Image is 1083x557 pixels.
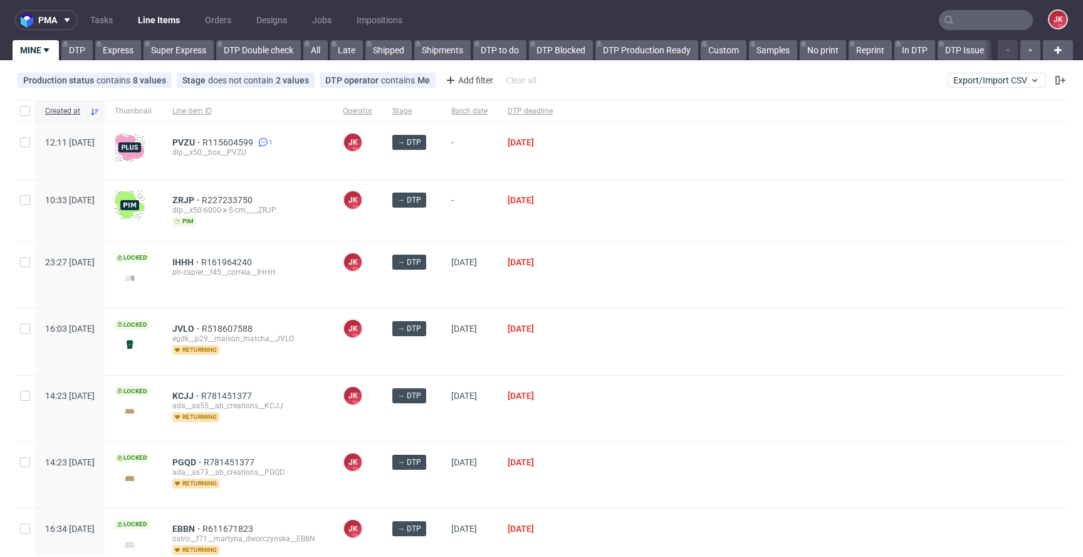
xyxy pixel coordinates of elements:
[172,106,323,117] span: Line item ID
[508,457,534,467] span: [DATE]
[21,13,38,28] img: logo
[701,40,746,60] a: Custom
[849,40,892,60] a: Reprint
[45,195,95,205] span: 10:33 [DATE]
[172,467,323,477] div: ada__as73__ab_creations__PGQD
[115,320,150,330] span: Locked
[344,387,362,405] figcaption: JK
[115,403,145,420] img: version_two_editor_design
[417,75,430,85] div: Me
[305,10,339,30] a: Jobs
[144,40,214,60] a: Super Express
[172,345,219,355] span: returning
[249,10,295,30] a: Designs
[172,334,323,344] div: egdk__p29__maison_matcha__JVLO
[508,257,534,267] span: [DATE]
[414,40,471,60] a: Shipments
[13,40,59,60] a: MINE
[172,137,202,147] span: PVZU
[451,195,488,226] span: -
[172,257,201,267] a: IHHH
[451,391,477,401] span: [DATE]
[344,454,362,471] figcaption: JK
[201,391,254,401] a: R781451377
[130,10,187,30] a: Line Items
[204,457,257,467] a: R781451377
[45,137,95,147] span: 12:11 [DATE]
[508,391,534,401] span: [DATE]
[473,40,526,60] a: DTP to do
[95,40,141,60] a: Express
[45,324,95,334] span: 16:03 [DATE]
[201,257,254,267] a: R161964240
[349,10,410,30] a: Impositions
[115,453,150,463] span: Locked
[172,534,323,544] div: ostro__f71__martyna_dworczynska__EBBN
[172,147,323,157] div: dlp__x50__box__PVZU
[115,336,145,353] img: version_two_editor_design
[172,401,323,411] div: ada__as55__ab_creations__KCJJ
[115,519,150,529] span: Locked
[303,40,328,60] a: All
[202,324,255,334] a: R518607588
[451,106,488,117] span: Batch date
[172,267,323,277] div: ph-zapier__f45__correia__IHHH
[451,524,477,534] span: [DATE]
[451,257,477,267] span: [DATE]
[38,16,57,24] span: pma
[325,75,381,85] span: DTP operator
[441,70,496,90] div: Add filter
[503,72,539,89] div: Clear all
[172,324,202,334] a: JVLO
[451,324,477,334] span: [DATE]
[115,253,150,263] span: Locked
[948,73,1045,88] button: Export/Import CSV
[172,205,323,215] div: dlp__x50-6000-x-5-cm____ZRJP
[397,457,421,468] span: → DTP
[172,479,219,489] span: returning
[344,520,362,538] figcaption: JK
[172,457,204,467] a: PGQD
[508,524,534,534] span: [DATE]
[115,132,145,162] img: plus-icon.676465ae8f3a83198b3f.png
[397,257,421,268] span: → DTP
[397,523,421,534] span: → DTP
[15,10,78,30] button: pma
[182,75,208,85] span: Stage
[45,257,95,267] span: 23:27 [DATE]
[938,40,991,60] a: DTP Issue
[344,253,362,271] figcaption: JK
[256,137,273,147] a: 1
[115,106,152,117] span: Thumbnail
[508,195,534,205] span: [DATE]
[595,40,698,60] a: DTP Production Ready
[1049,11,1067,28] figcaption: JK
[392,106,431,117] span: Stage
[800,40,846,60] a: No print
[172,195,202,205] a: ZRJP
[172,545,219,555] span: returning
[115,386,150,396] span: Locked
[197,10,239,30] a: Orders
[61,40,93,60] a: DTP
[749,40,797,60] a: Samples
[172,524,202,534] a: EBBN
[172,216,196,226] span: pim
[202,137,256,147] span: R115604599
[451,457,477,467] span: [DATE]
[172,391,201,401] a: KCJJ
[344,320,362,337] figcaption: JK
[172,412,219,422] span: returning
[397,194,421,206] span: → DTP
[45,106,85,117] span: Created at
[344,191,362,209] figcaption: JK
[202,524,256,534] span: R611671823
